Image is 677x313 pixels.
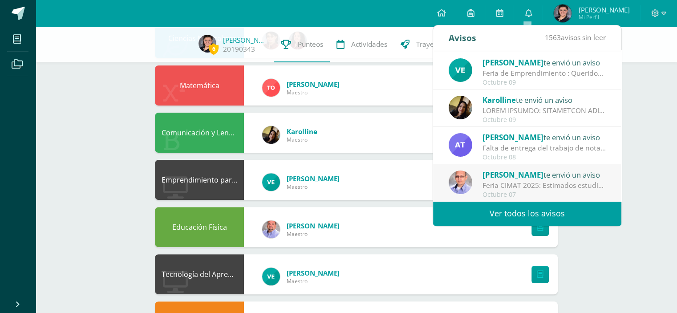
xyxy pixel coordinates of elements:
span: Punteos [298,40,323,49]
span: [PERSON_NAME] [482,170,543,180]
div: Feria de Emprendimiento : Queridos chicos: Estoy muy orgullosa del trabajo que han realizado dura... [482,68,606,78]
div: Educación Física [155,207,244,247]
a: Ver todos los avisos [433,201,621,226]
div: Octubre 09 [482,79,606,86]
span: Maestro [287,277,340,285]
span: [PERSON_NAME] [287,268,340,277]
div: Matemática [155,65,244,106]
img: aeabfbe216d4830361551c5f8df01f91.png [262,268,280,285]
img: 34b7bb1faa746cc9726c0c91e4880e52.png [199,35,216,53]
span: Maestro [287,230,340,238]
div: Comunicación y Lenguaje, Idioma Español [155,113,244,153]
span: avisos sin leer [545,33,606,42]
span: Karolline [482,95,516,105]
div: Tecnología del Aprendizaje y la Comunicación [155,254,244,294]
img: fb79f5a91a3aae58e4c0de196cfe63c7.png [449,96,472,119]
div: AVISO URGENTE: PLATAFORMA PROGRENTIS: Buenos días, estimados padres de familia y alumnos: Reciban... [482,106,606,116]
div: Emprendimiento para la Productividad y Robótica [155,160,244,200]
img: 756ce12fb1b4cf9faf9189d656ca7749.png [262,79,280,97]
span: [PERSON_NAME] [287,221,340,230]
img: fb79f5a91a3aae58e4c0de196cfe63c7.png [262,126,280,144]
a: Punteos [274,27,330,62]
span: [PERSON_NAME] [482,57,543,68]
span: Maestro [287,183,340,191]
span: Actividades [351,40,387,49]
span: Maestro [287,89,340,96]
div: te envió un aviso [482,94,606,106]
img: 34b7bb1faa746cc9726c0c91e4880e52.png [554,4,572,22]
span: Karolline [287,127,317,136]
img: aeabfbe216d4830361551c5f8df01f91.png [262,173,280,191]
div: Octubre 07 [482,191,606,199]
div: Falta de entrega del trabajo de nota sumativa: Buenos días ,por este medio le informo que su hijo... [482,143,606,153]
span: Trayectoria [416,40,452,49]
span: 1563 [545,33,561,42]
span: Maestro [287,136,317,143]
span: Mi Perfil [578,13,629,21]
div: te envió un aviso [482,169,606,180]
a: 20190343 [223,45,255,54]
div: Avisos [449,25,476,50]
div: Octubre 09 [482,116,606,124]
div: te envió un aviso [482,131,606,143]
img: 6c58b5a751619099581147680274b29f.png [262,220,280,238]
img: e0d417c472ee790ef5578283e3430836.png [449,133,472,157]
a: Actividades [330,27,394,62]
a: Trayectoria [394,27,458,62]
span: [PERSON_NAME] [482,132,543,142]
a: [PERSON_NAME] [223,36,268,45]
img: aeabfbe216d4830361551c5f8df01f91.png [449,58,472,82]
div: Feria CIMAT 2025: Estimados estudiantes Por este medio, los departamentos de Ciencias, Arte y Tec... [482,180,606,191]
img: 636fc591f85668e7520e122fec75fd4f.png [449,171,472,194]
div: Octubre 08 [482,154,606,161]
span: [PERSON_NAME] [287,80,340,89]
div: te envió un aviso [482,57,606,68]
span: [PERSON_NAME] [578,5,629,14]
span: 6 [209,43,219,54]
span: [PERSON_NAME] [287,174,340,183]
